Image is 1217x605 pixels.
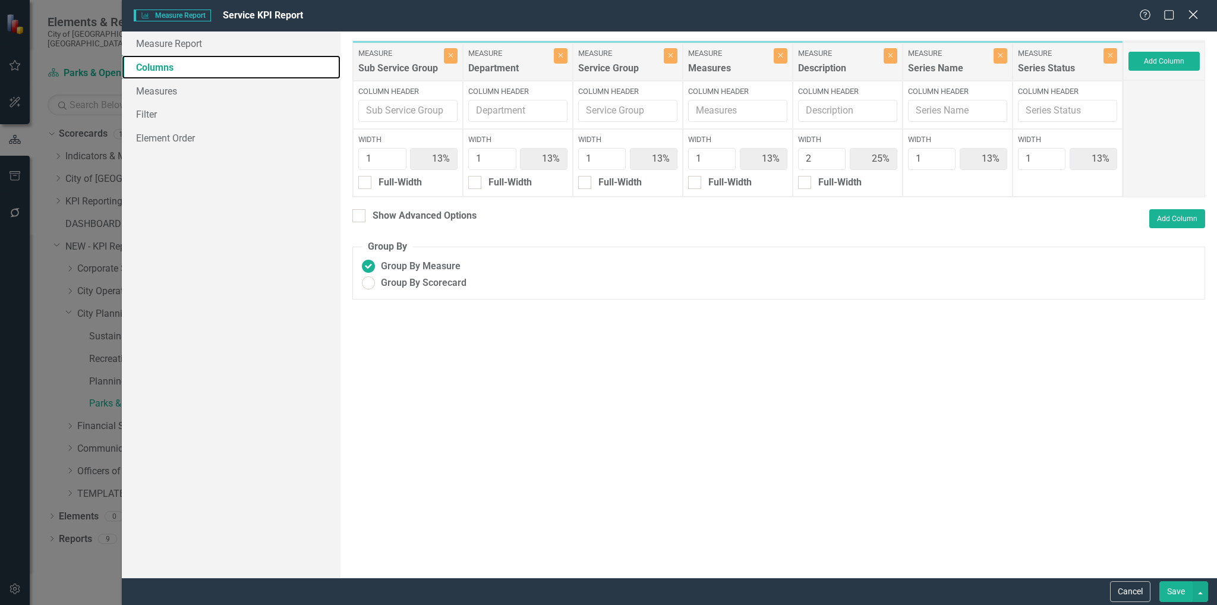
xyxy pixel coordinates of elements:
[362,240,413,254] legend: Group By
[122,55,341,79] a: Columns
[688,100,787,122] input: Measures
[1018,62,1101,81] div: Series Status
[358,86,458,97] label: Column Header
[379,176,422,190] div: Full-Width
[798,134,897,145] label: Width
[1018,48,1101,59] label: Measure
[468,86,567,97] label: Column Header
[818,176,862,190] div: Full-Width
[1110,581,1150,602] button: Cancel
[688,48,771,59] label: Measure
[578,134,677,145] label: Width
[908,86,1007,97] label: Column Header
[122,102,341,126] a: Filter
[688,62,771,81] div: Measures
[1128,52,1200,71] button: Add Column
[798,62,881,81] div: Description
[468,62,551,81] div: Department
[488,176,532,190] div: Full-Width
[798,48,881,59] label: Measure
[688,148,736,170] input: Column Width
[358,148,406,170] input: Column Width
[468,48,551,59] label: Measure
[381,260,461,273] span: Group By Measure
[578,62,661,81] div: Service Group
[122,126,341,150] a: Element Order
[598,176,642,190] div: Full-Width
[578,48,661,59] label: Measure
[358,100,458,122] input: Sub Service Group
[708,176,752,190] div: Full-Width
[1018,134,1117,145] label: Width
[1018,100,1117,122] input: Series Status
[908,48,991,59] label: Measure
[223,10,303,21] span: Service KPI Report
[578,86,677,97] label: Column Header
[688,134,787,145] label: Width
[688,86,787,97] label: Column Header
[373,209,477,223] div: Show Advanced Options
[908,134,1007,145] label: Width
[798,148,846,170] input: Column Width
[578,100,677,122] input: Service Group
[798,86,897,97] label: Column Header
[358,62,441,81] div: Sub Service Group
[134,10,211,21] span: Measure Report
[798,100,897,122] input: Description
[578,148,626,170] input: Column Width
[381,276,466,290] span: Group By Scorecard
[468,134,567,145] label: Width
[908,62,991,81] div: Series Name
[1018,86,1117,97] label: Column Header
[358,134,458,145] label: Width
[908,100,1007,122] input: Series Name
[1159,581,1193,602] button: Save
[1018,148,1065,170] input: Column Width
[1149,209,1205,228] button: Add Column
[468,148,516,170] input: Column Width
[908,148,956,170] input: Column Width
[468,100,567,122] input: Department
[358,48,441,59] label: Measure
[122,79,341,103] a: Measures
[122,31,341,55] a: Measure Report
